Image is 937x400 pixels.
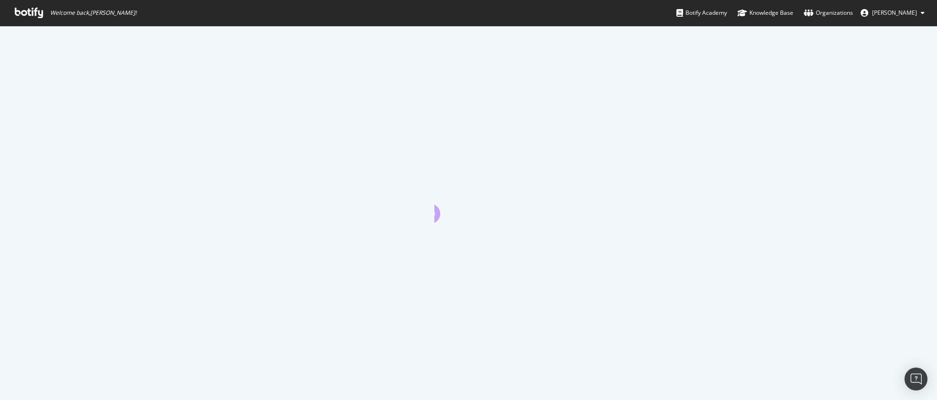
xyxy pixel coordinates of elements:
[804,8,853,18] div: Organizations
[737,8,793,18] div: Knowledge Base
[872,9,917,17] span: MIke Davis
[853,5,932,21] button: [PERSON_NAME]
[676,8,727,18] div: Botify Academy
[905,368,927,390] div: Open Intercom Messenger
[50,9,137,17] span: Welcome back, [PERSON_NAME] !
[434,188,503,223] div: animation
